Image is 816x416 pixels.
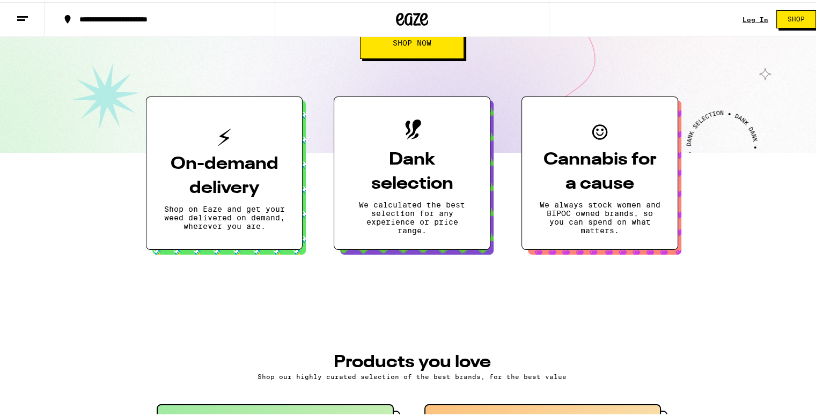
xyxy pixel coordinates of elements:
[157,371,667,378] p: Shop our highly curated selection of the best brands, for the best value
[164,203,285,228] p: Shop on Eaze and get your weed delivered on demand, wherever you are.
[539,146,660,194] h3: Cannabis for a cause
[6,8,77,16] span: Hi. Need any help?
[334,94,490,248] button: Dank selectionWe calculated the best selection for any experience or price range.
[743,14,768,21] a: Log In
[351,198,473,233] p: We calculated the best selection for any experience or price range.
[146,94,303,248] button: On-demand deliveryShop on Eaze and get your weed delivered on demand, wherever you are.
[776,8,816,26] button: Shop
[157,352,667,369] h3: PRODUCTS YOU LOVE
[351,146,473,194] h3: Dank selection
[164,150,285,198] h3: On-demand delivery
[360,25,464,57] button: Shop Now
[539,198,660,233] p: We always stock women and BIPOC owned brands, so you can spend on what matters.
[788,14,805,20] span: Shop
[393,37,431,44] span: Shop Now
[521,94,678,248] button: Cannabis for a causeWe always stock women and BIPOC owned brands, so you can spend on what matters.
